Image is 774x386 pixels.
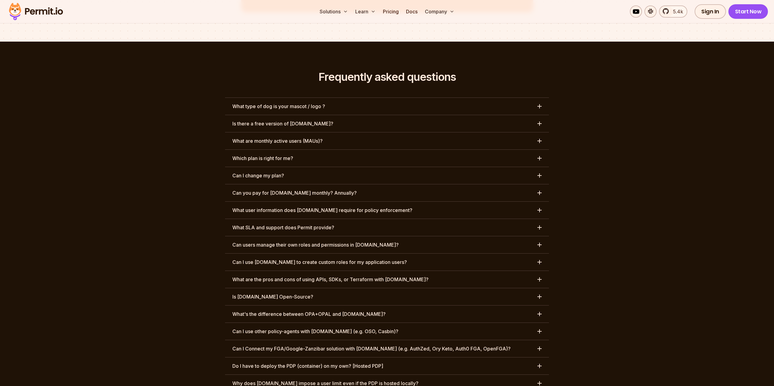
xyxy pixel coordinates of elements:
h3: What SLA and support does Permit provide? [232,224,334,231]
img: Permit logo [6,1,66,22]
h3: Can I change my plan? [232,172,284,179]
h3: Is there a free version of [DOMAIN_NAME]? [232,120,333,127]
button: Learn [353,5,378,18]
h3: What type of dog is your mascot / logo ? [232,103,325,110]
h3: Do I have to deploy the PDP (container) on my own? [Hosted PDP] [232,362,383,370]
a: Pricing [380,5,401,18]
button: Can I use other policy-agents with [DOMAIN_NAME] (e.g. OSO, Casbin)? [225,323,549,340]
button: Solutions [317,5,350,18]
span: 5.4k [669,8,683,15]
button: Can I change my plan? [225,167,549,184]
h3: Is [DOMAIN_NAME] Open-Source? [232,293,313,300]
h3: Which plan is right for me? [232,155,293,162]
button: Can you pay for [DOMAIN_NAME] monthly? Annually? [225,184,549,201]
button: What SLA and support does Permit provide? [225,219,549,236]
a: Sign In [695,4,726,19]
button: Can I use [DOMAIN_NAME] to create custom roles for my application users? [225,254,549,271]
a: Docs [404,5,420,18]
button: What are the pros and cons of using APIs, SDKs, or Terraform with [DOMAIN_NAME]? [225,271,549,288]
button: What are monthly active users (MAUs)? [225,132,549,149]
a: Start Now [728,4,768,19]
h3: What user information does [DOMAIN_NAME] require for policy enforcement? [232,207,412,214]
h3: What are the pros and cons of using APIs, SDKs, or Terraform with [DOMAIN_NAME]? [232,276,429,283]
h2: Frequently asked questions [225,71,549,83]
button: What type of dog is your mascot / logo ? [225,98,549,115]
h3: What's the difference between OPA+OPAL and [DOMAIN_NAME]? [232,310,386,318]
button: What user information does [DOMAIN_NAME] require for policy enforcement? [225,202,549,219]
button: Is there a free version of [DOMAIN_NAME]? [225,115,549,132]
h3: Can I Connect my FGA/Google-Zanzibar solution with [DOMAIN_NAME] (e.g. AuthZed, Ory Keto, Auth0 F... [232,345,511,352]
h3: Can I use [DOMAIN_NAME] to create custom roles for my application users? [232,258,407,266]
h3: Can I use other policy-agents with [DOMAIN_NAME] (e.g. OSO, Casbin)? [232,328,398,335]
button: Can I Connect my FGA/Google-Zanzibar solution with [DOMAIN_NAME] (e.g. AuthZed, Ory Keto, Auth0 F... [225,340,549,357]
button: Can users manage their own roles and permissions in [DOMAIN_NAME]? [225,236,549,253]
button: Which plan is right for me? [225,150,549,167]
h3: Can you pay for [DOMAIN_NAME] monthly? Annually? [232,189,357,196]
button: What's the difference between OPA+OPAL and [DOMAIN_NAME]? [225,306,549,323]
h3: What are monthly active users (MAUs)? [232,137,323,145]
button: Is [DOMAIN_NAME] Open-Source? [225,288,549,305]
h3: Can users manage their own roles and permissions in [DOMAIN_NAME]? [232,241,399,248]
button: Company [422,5,457,18]
a: 5.4k [659,5,687,18]
button: Do I have to deploy the PDP (container) on my own? [Hosted PDP] [225,357,549,374]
